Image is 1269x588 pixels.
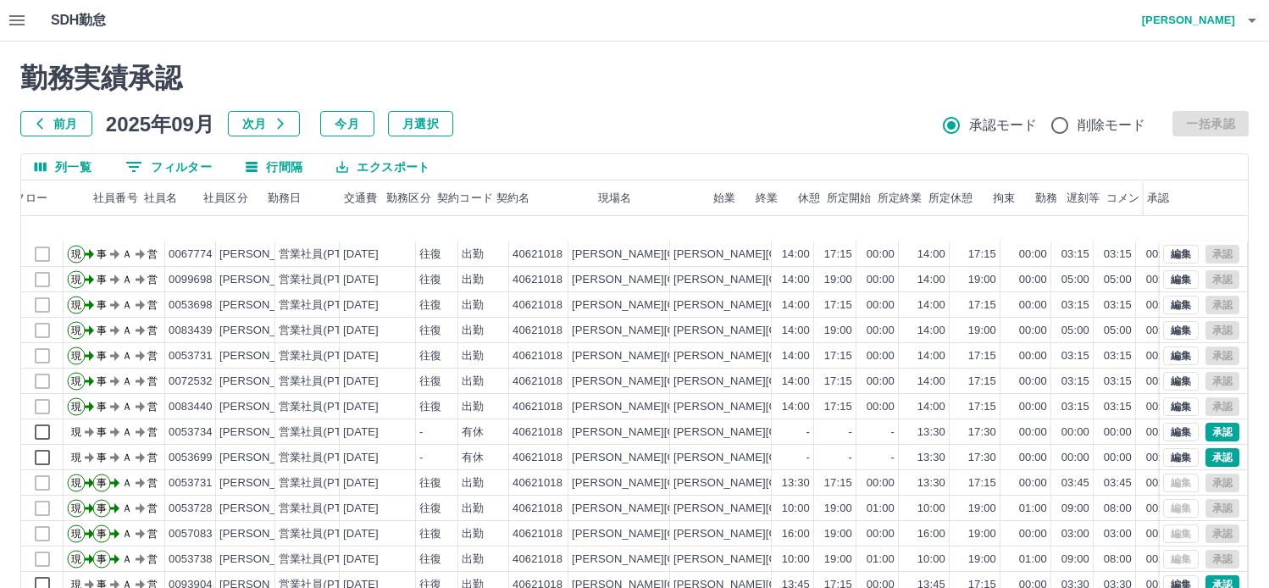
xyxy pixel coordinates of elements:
[673,247,916,263] div: [PERSON_NAME][GEOGRAPHIC_DATA]クラブ
[1104,297,1132,313] div: 03:15
[1146,272,1174,288] div: 00:00
[1061,424,1089,441] div: 00:00
[1061,247,1089,263] div: 03:15
[462,323,484,339] div: 出勤
[71,299,81,311] text: 現
[673,450,916,466] div: [PERSON_NAME][GEOGRAPHIC_DATA]クラブ
[1103,180,1235,216] div: コメント
[968,297,996,313] div: 17:15
[343,374,379,390] div: [DATE]
[513,323,562,339] div: 40621018
[169,247,213,263] div: 0067774
[1067,180,1100,216] div: 遅刻等
[968,272,996,288] div: 19:00
[144,180,177,216] div: 社員名
[279,272,368,288] div: 営業社員(PT契約)
[1205,448,1239,467] button: 承認
[343,272,379,288] div: [DATE]
[824,272,852,288] div: 19:00
[97,350,107,362] text: 事
[219,323,312,339] div: [PERSON_NAME]
[122,350,132,362] text: Ａ
[673,475,916,491] div: [PERSON_NAME][GEOGRAPHIC_DATA]クラブ
[279,475,368,491] div: 営業社員(PT契約)
[1019,323,1047,339] div: 00:00
[97,452,107,463] text: 事
[806,424,810,441] div: -
[219,399,312,415] div: [PERSON_NAME]
[513,247,562,263] div: 40621018
[1061,450,1089,466] div: 00:00
[823,180,874,216] div: 所定開始
[824,501,852,517] div: 19:00
[279,247,368,263] div: 営業社員(PT契約)
[200,180,264,216] div: 社員区分
[513,399,562,415] div: 40621018
[147,477,158,489] text: 営
[1106,180,1151,216] div: コメント
[71,452,81,463] text: 現
[1061,374,1089,390] div: 03:15
[917,399,945,415] div: 14:00
[383,180,434,216] div: 勤務区分
[513,297,562,313] div: 40621018
[673,399,916,415] div: [PERSON_NAME][GEOGRAPHIC_DATA]クラブ
[147,274,158,286] text: 営
[917,272,945,288] div: 14:00
[419,374,441,390] div: 往復
[169,323,213,339] div: 0083439
[572,424,781,441] div: [PERSON_NAME][GEOGRAPHIC_DATA]
[513,424,562,441] div: 40621018
[1146,348,1174,364] div: 00:00
[824,348,852,364] div: 17:15
[219,374,312,390] div: [PERSON_NAME]
[219,247,312,263] div: [PERSON_NAME]
[462,348,484,364] div: 出勤
[71,248,81,260] text: 現
[1163,270,1199,289] button: 編集
[1019,348,1047,364] div: 00:00
[917,348,945,364] div: 14:00
[97,426,107,438] text: 事
[462,424,484,441] div: 有休
[219,450,312,466] div: [PERSON_NAME]
[1146,475,1174,491] div: 00:00
[93,180,138,216] div: 社員番号
[1061,180,1103,216] div: 遅刻等
[917,374,945,390] div: 14:00
[1061,399,1089,415] div: 03:15
[969,115,1038,136] span: 承認モード
[513,374,562,390] div: 40621018
[1104,272,1132,288] div: 05:00
[462,297,484,313] div: 出勤
[824,399,852,415] div: 17:15
[968,450,996,466] div: 17:30
[419,475,441,491] div: 往復
[1163,245,1199,263] button: 編集
[513,501,562,517] div: 40621018
[806,450,810,466] div: -
[462,272,484,288] div: 出勤
[279,374,368,390] div: 営業社員(PT契約)
[169,374,213,390] div: 0072532
[1163,347,1199,365] button: 編集
[219,272,312,288] div: [PERSON_NAME]
[1146,297,1174,313] div: 00:00
[824,374,852,390] div: 17:15
[572,247,781,263] div: [PERSON_NAME][GEOGRAPHIC_DATA]
[169,297,213,313] div: 0053698
[169,399,213,415] div: 0083440
[219,424,312,441] div: [PERSON_NAME]
[917,450,945,466] div: 13:30
[21,154,105,180] button: 列選択
[147,248,158,260] text: 営
[928,180,973,216] div: 所定休憩
[874,180,925,216] div: 所定終業
[71,350,81,362] text: 現
[97,274,107,286] text: 事
[572,323,781,339] div: [PERSON_NAME][GEOGRAPHIC_DATA]
[219,475,312,491] div: [PERSON_NAME]
[513,475,562,491] div: 40621018
[320,111,374,136] button: 今月
[572,348,781,364] div: [PERSON_NAME][GEOGRAPHIC_DATA]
